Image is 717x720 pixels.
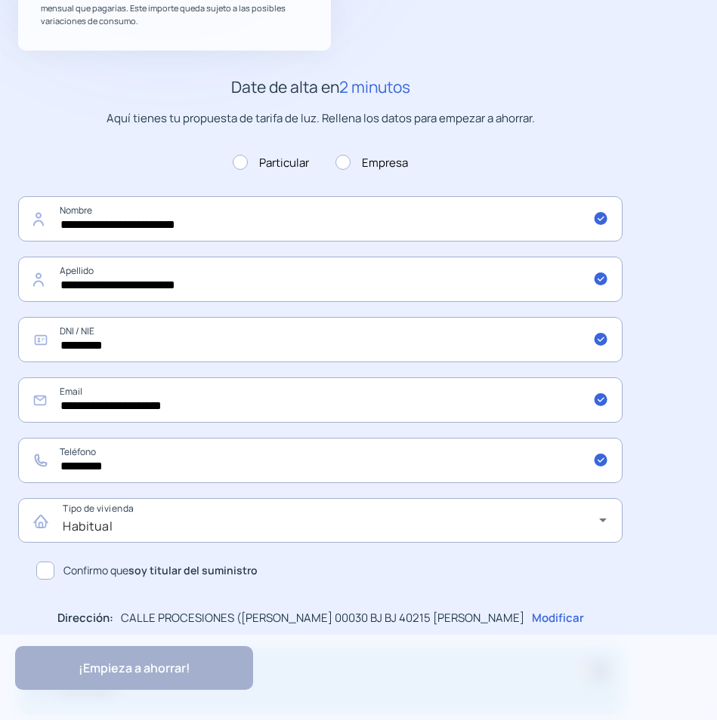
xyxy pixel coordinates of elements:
p: Aquí tienes tu propuesta de tarifa de luz. Rellena los datos para empezar a ahorrar. [18,109,623,128]
p: Dirección: [57,609,113,627]
label: Empresa [335,154,408,172]
span: 2 minutos [339,76,410,97]
p: Modificar [532,609,584,627]
b: soy titular del suministro [128,563,258,577]
h2: Date de alta en [18,75,623,100]
span: Habitual [63,518,113,534]
label: Particular [233,154,309,172]
span: Confirmo que [63,562,258,579]
p: CALLE PROCESIONES ([PERSON_NAME] 00030 BJ BJ 40215 [PERSON_NAME] [121,609,524,627]
mat-label: Tipo de vivienda [63,503,134,515]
